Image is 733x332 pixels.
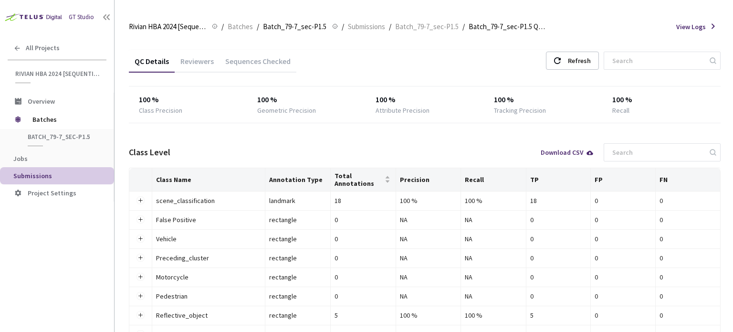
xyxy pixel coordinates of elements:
div: 0 [660,272,716,282]
div: 0 [660,310,716,321]
div: 0 [595,234,651,244]
button: Expand row [136,235,144,243]
div: 0 [335,214,392,225]
div: Pedestrian [156,291,261,301]
div: Reflective_object [156,310,261,321]
span: View Logs [676,22,706,32]
div: 100 % [494,94,593,106]
div: 0 [660,195,716,206]
div: Class Level [129,146,170,159]
div: NA [400,234,457,244]
div: 100 % [400,195,457,206]
button: Expand row [136,216,144,224]
div: 0 [660,234,716,244]
span: All Projects [26,44,60,52]
div: 100 % [257,94,356,106]
li: / [342,21,344,32]
div: NA [465,272,522,282]
div: Motorcycle [156,272,261,282]
li: / [389,21,391,32]
input: Search [607,52,708,69]
div: Geometric Precision [257,106,316,115]
span: Submissions [13,171,52,180]
span: Batch_79-7_sec-P1.5 QC - [DATE] [469,21,546,32]
a: Batch_79-7_sec-P1.5 [393,21,461,32]
th: Total Annotations [331,168,396,192]
div: 0 [335,234,392,244]
button: Expand row [136,273,144,281]
div: False Positive [156,214,261,225]
div: 0 [335,272,392,282]
th: Precision [396,168,461,192]
div: Sequences Checked [220,56,296,73]
div: Class Precision [139,106,182,115]
div: NA [400,272,457,282]
div: Download CSV [541,149,594,156]
div: 0 [335,291,392,301]
div: 0 [595,253,651,263]
div: 0 [530,291,587,301]
input: Search [607,144,708,161]
div: 5 [530,310,587,321]
div: GT Studio [69,13,94,22]
div: rectangle [269,253,326,263]
span: Batches [228,21,253,32]
span: Jobs [13,154,28,163]
div: 0 [595,272,651,282]
div: 100 % [612,94,711,106]
div: NA [400,253,457,263]
span: Project Settings [28,189,76,197]
div: 0 [660,291,716,301]
span: Batch_79-7_sec-P1.5 [263,21,326,32]
button: Expand row [136,254,144,262]
span: Submissions [348,21,385,32]
div: 0 [595,195,651,206]
th: Class Name [152,168,265,192]
div: Reviewers [175,56,220,73]
div: 100 % [139,94,238,106]
div: rectangle [269,234,326,244]
div: 0 [660,253,716,263]
span: Batch_79-7_sec-P1.5 [395,21,459,32]
div: scene_classification [156,195,261,206]
button: Expand row [136,197,144,204]
div: rectangle [269,214,326,225]
span: Overview [28,97,55,106]
div: QC Details [129,56,175,73]
div: 100 % [376,94,474,106]
div: NA [465,234,522,244]
div: 5 [335,310,392,321]
div: Vehicle [156,234,261,244]
span: Batch_79-7_sec-P1.5 [28,133,98,141]
div: 0 [530,214,587,225]
div: Recall [612,106,629,115]
div: NA [400,214,457,225]
div: 0 [595,310,651,321]
div: rectangle [269,291,326,301]
div: Preceding_cluster [156,253,261,263]
div: Refresh [568,52,591,69]
div: rectangle [269,310,326,321]
div: NA [400,291,457,301]
button: Expand row [136,292,144,300]
div: NA [465,214,522,225]
li: / [221,21,224,32]
div: 0 [595,291,651,301]
div: 0 [335,253,392,263]
th: FN [656,168,721,192]
li: / [257,21,259,32]
div: 100 % [465,195,522,206]
div: 100 % [400,310,457,321]
div: 100 % [465,310,522,321]
div: 0 [660,214,716,225]
button: Expand row [136,311,144,319]
span: Rivian HBA 2024 [Sequential] [129,21,206,32]
span: Rivian HBA 2024 [Sequential] [15,70,101,78]
div: 0 [530,272,587,282]
div: NA [465,291,522,301]
th: Annotation Type [265,168,331,192]
div: 0 [595,214,651,225]
div: Tracking Precision [494,106,546,115]
li: / [462,21,465,32]
div: 0 [530,253,587,263]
